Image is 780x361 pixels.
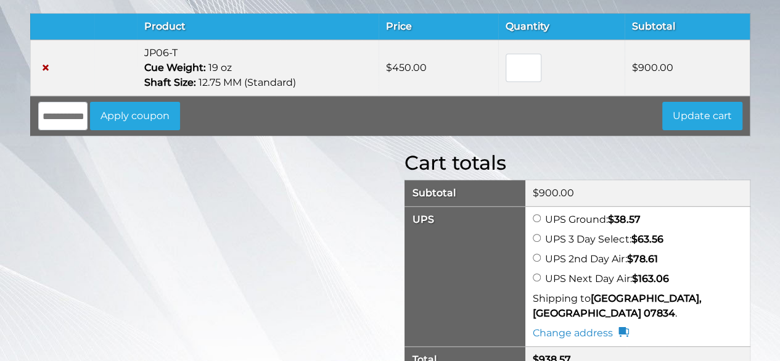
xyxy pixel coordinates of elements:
[545,233,663,245] label: UPS 3 Day Select:
[533,293,701,319] strong: [GEOGRAPHIC_DATA], [GEOGRAPHIC_DATA] 07834
[626,253,657,265] bdi: 78.61
[632,62,638,73] span: $
[137,40,379,96] td: JP06-T
[533,291,742,321] p: Shipping to .
[144,75,196,90] dt: Shaft Size:
[533,326,629,341] a: Change address
[404,180,525,207] th: Subtotal
[533,187,574,199] bdi: 900.00
[625,14,750,40] th: Subtotal
[631,233,637,245] span: $
[631,273,668,284] bdi: 163.06
[506,54,541,82] input: Product quantity
[533,187,539,199] span: $
[90,102,180,130] button: Apply coupon
[626,253,633,265] span: $
[144,60,206,75] dt: Cue Weight:
[137,14,379,40] th: Product
[545,273,668,284] label: UPS Next Day Air:
[38,60,53,75] a: Remove JP06-T from cart
[386,62,427,73] bdi: 450.00
[404,151,750,175] h2: Cart totals
[545,253,657,265] label: UPS 2nd Day Air:
[379,14,498,40] th: Price
[498,14,625,40] th: Quantity
[662,102,742,130] button: Update cart
[144,60,371,75] p: 19 oz
[386,62,392,73] span: $
[404,207,525,347] th: UPS
[545,214,640,225] label: UPS Ground:
[608,214,640,225] bdi: 38.57
[631,273,638,284] span: $
[631,233,663,245] bdi: 63.56
[608,214,614,225] span: $
[144,75,371,90] p: 12.75 MM (Standard)
[632,62,673,73] bdi: 900.00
